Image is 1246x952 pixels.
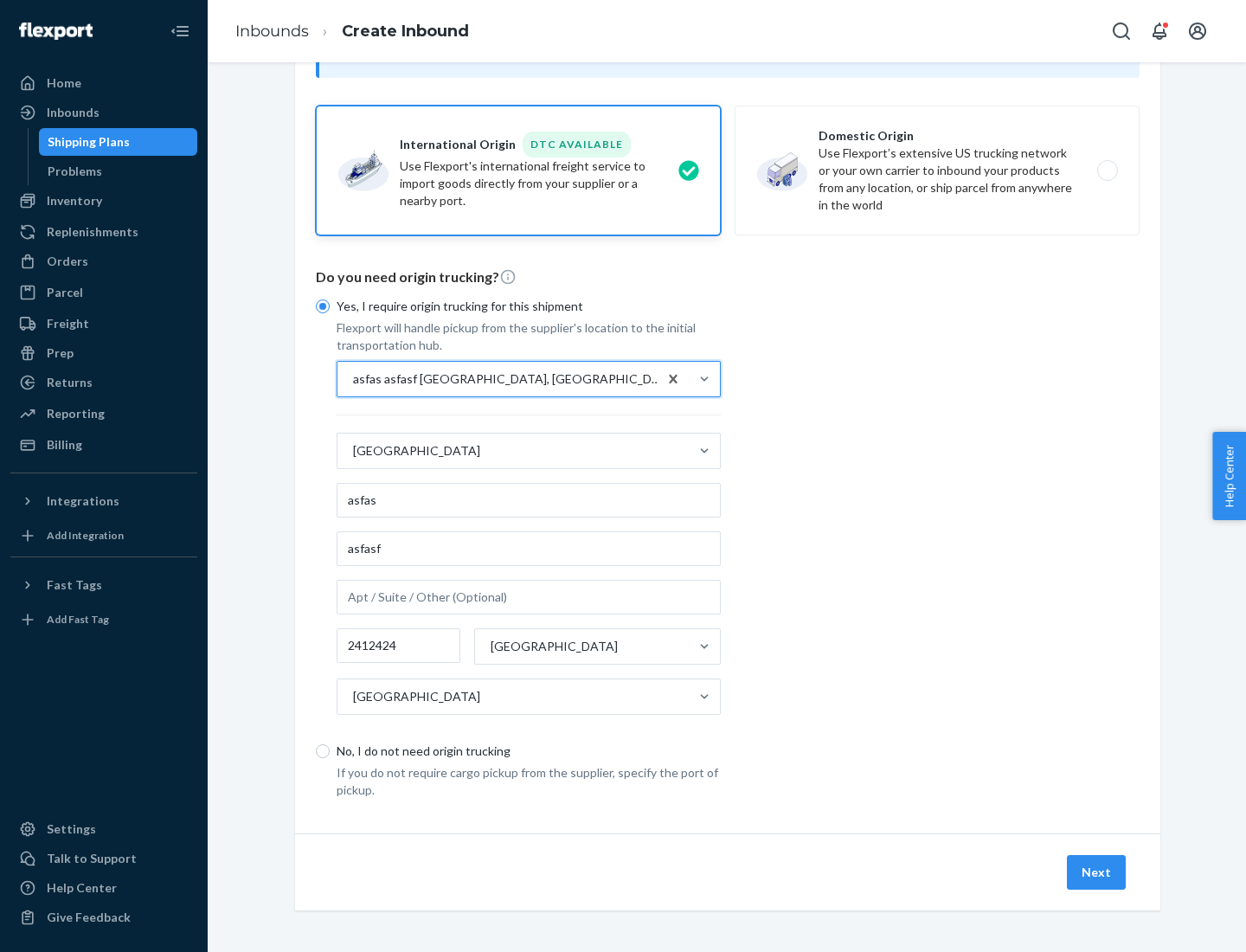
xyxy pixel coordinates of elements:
img: Flexport logo [19,23,93,40]
a: Billing [10,431,197,459]
a: Add Fast Tag [10,606,197,634]
div: Fast Tags [47,576,102,594]
div: [GEOGRAPHIC_DATA] [353,442,480,460]
p: If you do not require cargo pickup from the supplier, specify the port of pickup. [337,764,721,799]
div: Add Fast Tag [47,612,109,627]
div: Reporting [47,405,105,422]
span: Inbounding with your own carrier? [368,48,749,62]
button: Next [1067,855,1126,890]
a: Inbounds [235,22,309,41]
div: [GEOGRAPHIC_DATA] [491,638,618,655]
div: Prep [47,344,74,362]
a: Inbounds [10,99,197,126]
div: Integrations [47,492,119,510]
a: Help Center [10,874,197,902]
a: Create Inbound [342,22,469,41]
div: Inventory [47,192,102,209]
input: Apt / Suite / Other (Optional) [337,580,721,614]
div: [GEOGRAPHIC_DATA] [353,688,480,705]
div: Freight [47,315,89,332]
a: Parcel [10,279,197,306]
div: Shipping Plans [48,133,130,151]
input: Facility Name [337,483,721,518]
a: Talk to Support [10,845,197,872]
div: Talk to Support [47,850,137,867]
a: Replenishments [10,218,197,246]
div: Orders [47,253,88,270]
a: Orders [10,248,197,275]
button: Open Search Box [1104,14,1139,48]
a: Problems [39,158,198,185]
div: Help Center [47,879,117,897]
div: Returns [47,374,93,391]
button: Close Navigation [163,14,197,48]
div: asfas asfasf [GEOGRAPHIC_DATA], [GEOGRAPHIC_DATA] 2412424 [353,370,666,388]
input: Postal Code [337,628,460,663]
a: Freight [10,310,197,338]
a: Settings [10,815,197,843]
button: Open account menu [1180,14,1215,48]
a: Inventory [10,187,197,215]
p: Flexport will handle pickup from the supplier's location to the initial transportation hub. [337,319,721,354]
input: [GEOGRAPHIC_DATA] [351,442,353,460]
a: Home [10,69,197,97]
a: Reporting [10,400,197,428]
a: Add Integration [10,522,197,550]
input: No, I do not need origin trucking [316,744,330,758]
button: Fast Tags [10,571,197,599]
button: Integrations [10,487,197,515]
ol: breadcrumbs [222,6,483,57]
div: Replenishments [47,223,138,241]
input: Yes, I require origin trucking for this shipment [316,299,330,313]
p: No, I do not need origin trucking [337,743,721,760]
a: Prep [10,339,197,367]
p: Yes, I require origin trucking for this shipment [337,298,721,315]
div: Problems [48,163,102,180]
div: Settings [47,820,96,838]
button: Open notifications [1142,14,1177,48]
a: Returns [10,369,197,396]
input: Address [337,531,721,566]
input: [GEOGRAPHIC_DATA] [489,638,491,655]
div: Give Feedback [47,909,131,926]
div: Home [47,74,81,92]
button: Give Feedback [10,904,197,931]
div: Billing [47,436,82,453]
input: [GEOGRAPHIC_DATA] [351,688,353,705]
div: Parcel [47,284,83,301]
p: Do you need origin trucking? [316,267,1140,287]
a: Shipping Plans [39,128,198,156]
div: Inbounds [47,104,100,121]
div: Add Integration [47,528,124,543]
button: Help Center [1212,432,1246,520]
